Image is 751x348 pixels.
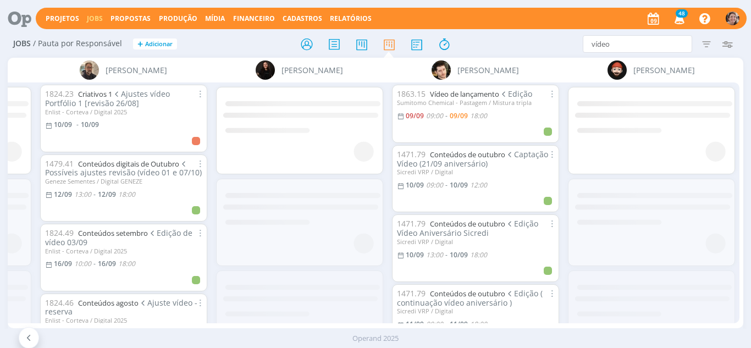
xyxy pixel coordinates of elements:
[133,38,177,50] button: +Adicionar
[397,288,426,299] span: 1471.79
[45,108,202,115] div: Enlist - Corteva / Digital 2025
[33,39,122,48] span: / Pauta por Responsável
[397,238,554,245] div: Sicredi VRP / Digital
[450,319,468,329] : 11/09
[93,261,96,267] : -
[633,64,695,76] span: [PERSON_NAME]
[118,259,135,268] : 18:00
[676,9,688,18] span: 48
[397,288,543,308] span: Edição ( continuação vídeo aniversário )
[80,60,99,80] img: R
[78,89,112,99] a: Criativos 1
[159,14,197,23] a: Produção
[74,259,91,268] : 10:00
[84,14,106,23] button: Jobs
[470,250,487,259] : 18:00
[74,190,91,199] : 13:00
[327,14,375,23] button: Relatórios
[256,60,275,80] img: S
[45,228,74,238] span: 1824.49
[397,149,549,169] span: Captação Vídeo (21/09 aniversário)
[93,191,96,198] : -
[432,60,451,80] img: V
[233,14,275,23] a: Financeiro
[98,190,116,199] : 12/09
[107,14,154,23] button: Propostas
[470,319,487,329] : 18:00
[450,180,468,190] : 10/09
[45,89,74,99] span: 1824.23
[397,218,539,238] span: Edição Vídeo Aniversário Sicredi
[725,9,740,28] button: A
[156,14,201,23] button: Produção
[450,250,468,259] : 10/09
[54,259,72,268] : 16/09
[98,259,116,268] : 16/09
[45,297,198,317] span: Ajuste vídeo - reserva
[45,89,170,108] span: Ajustes vídeo Portfólio 1 [revisão 26/08]
[145,41,173,48] span: Adicionar
[406,111,424,120] : 09/09
[430,219,505,229] a: Conteúdos de outubro
[81,120,99,129] : 10/09
[726,12,739,25] img: A
[426,111,443,120] : 09:00
[426,250,443,259] : 13:00
[45,247,202,255] div: Enlist - Corteva / Digital 2025
[450,111,468,120] : 09/09
[406,250,424,259] : 10/09
[445,321,448,328] : -
[470,111,487,120] : 18:00
[445,252,448,258] : -
[499,89,533,99] span: Edição
[281,64,343,76] span: [PERSON_NAME]
[230,14,278,23] button: Financeiro
[397,218,426,229] span: 1471.79
[330,14,372,23] a: Relatórios
[406,319,424,329] : 11/09
[430,289,505,299] a: Conteúdos de outubro
[42,14,82,23] button: Projetos
[87,14,103,23] a: Jobs
[397,168,554,175] div: Sicredi VRP / Digital
[667,9,690,29] button: 48
[397,149,426,159] span: 1471.79
[45,178,202,185] div: Geneze Sementes / Digital GENEZE
[137,38,143,50] span: +
[202,14,228,23] button: Mídia
[397,89,426,99] span: 1863.15
[118,190,135,199] : 18:00
[76,121,79,128] : -
[111,14,151,23] span: Propostas
[397,307,554,314] div: Sicredi VRP / Digital
[583,35,692,53] input: Busca
[608,60,627,80] img: W
[106,64,167,76] span: [PERSON_NAME]
[426,319,443,329] : 09:00
[283,14,322,23] span: Cadastros
[445,182,448,189] : -
[78,298,139,308] a: Conteúdos agosto
[45,158,74,169] span: 1479.41
[45,158,202,178] span: Possíveis ajustes revisão (vídeo 01 e 07/10)
[430,89,499,99] a: Vídeo de lançamento
[430,150,505,159] a: Conteúdos de outubro
[457,64,519,76] span: [PERSON_NAME]
[205,14,225,23] a: Mídia
[46,14,79,23] a: Projetos
[54,120,72,129] : 10/09
[45,317,202,324] div: Enlist - Corteva / Digital 2025
[397,99,554,106] div: Sumitomo Chemical - Pastagem / Mistura tripla
[45,297,74,308] span: 1824.46
[78,228,148,238] a: Conteúdos setembro
[13,39,31,48] span: Jobs
[45,228,193,247] span: Edição de vídeo 03/09
[54,190,72,199] : 12/09
[279,14,325,23] button: Cadastros
[445,113,448,119] : -
[470,180,487,190] : 12:00
[78,159,179,169] a: Conteúdos digitais de Outubro
[406,180,424,190] : 10/09
[426,180,443,190] : 09:00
